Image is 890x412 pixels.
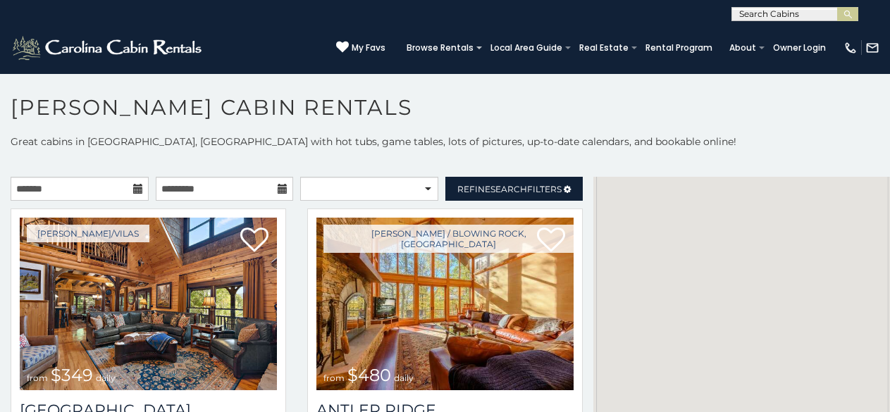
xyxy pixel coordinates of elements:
[323,225,574,253] a: [PERSON_NAME] / Blowing Rock, [GEOGRAPHIC_DATA]
[20,218,277,390] a: Diamond Creek Lodge from $349 daily
[51,365,93,385] span: $349
[11,34,206,62] img: White-1-2.png
[240,226,268,256] a: Add to favorites
[766,38,833,58] a: Owner Login
[400,38,481,58] a: Browse Rentals
[722,38,763,58] a: About
[316,218,574,390] a: Antler Ridge from $480 daily
[323,373,345,383] span: from
[347,365,391,385] span: $480
[336,41,385,55] a: My Favs
[638,38,719,58] a: Rental Program
[27,225,149,242] a: [PERSON_NAME]/Vilas
[572,38,636,58] a: Real Estate
[96,373,116,383] span: daily
[483,38,569,58] a: Local Area Guide
[865,41,879,55] img: mail-regular-white.png
[27,373,48,383] span: from
[457,184,562,194] span: Refine Filters
[490,184,527,194] span: Search
[316,218,574,390] img: Antler Ridge
[394,373,414,383] span: daily
[445,177,583,201] a: RefineSearchFilters
[843,41,858,55] img: phone-regular-white.png
[20,218,277,390] img: Diamond Creek Lodge
[352,42,385,54] span: My Favs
